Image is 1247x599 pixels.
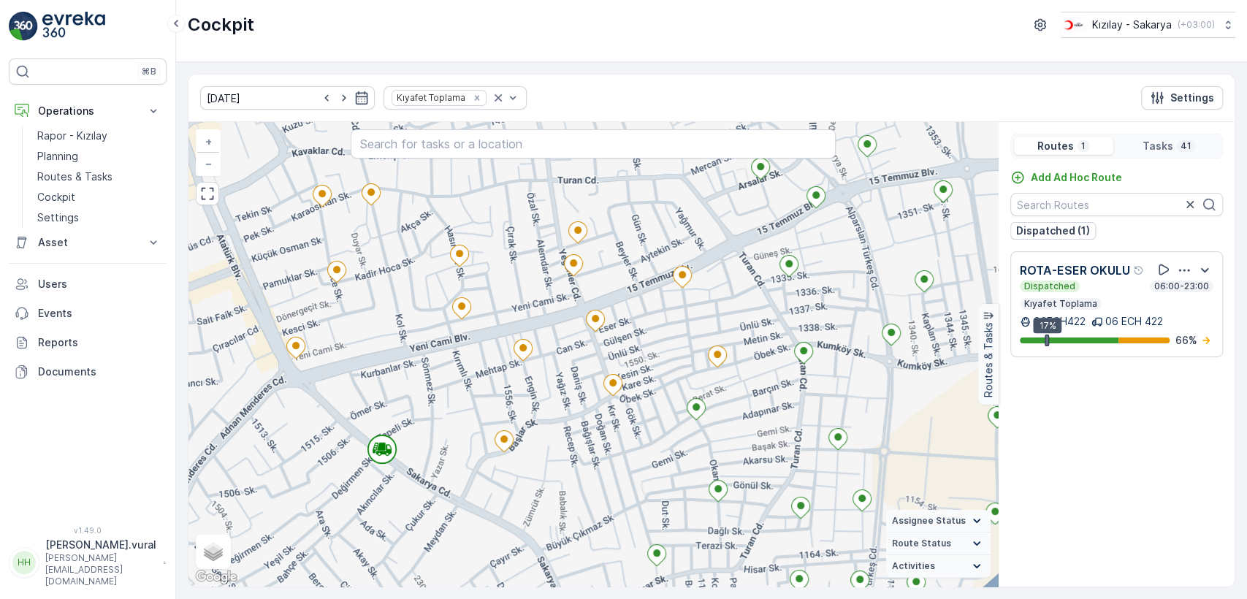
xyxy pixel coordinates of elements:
[9,538,167,587] button: HH[PERSON_NAME].vural[PERSON_NAME][EMAIL_ADDRESS][DOMAIN_NAME]
[31,146,167,167] a: Planning
[351,129,836,159] input: Search for tasks or a location
[392,91,468,104] div: Kıyafet Toplama
[1141,86,1223,110] button: Settings
[197,535,229,568] a: Layers
[1016,224,1090,238] p: Dispatched (1)
[37,210,79,225] p: Settings
[9,228,167,257] button: Asset
[38,306,161,321] p: Events
[31,126,167,146] a: Rapor - Kızılay
[1023,298,1099,310] p: Kıyafet Toplama
[38,365,161,379] p: Documents
[37,190,75,205] p: Cockpit
[9,299,167,328] a: Events
[1175,333,1197,348] p: 66 %
[1179,140,1193,152] p: 41
[192,568,240,587] img: Google
[1034,314,1086,329] p: 06ECH422
[892,515,966,527] span: Assignee Status
[31,207,167,228] a: Settings
[9,328,167,357] a: Reports
[1143,139,1173,153] p: Tasks
[37,169,113,184] p: Routes & Tasks
[197,131,219,153] a: Zoom In
[38,104,137,118] p: Operations
[9,526,167,535] span: v 1.49.0
[886,555,991,578] summary: Activities
[37,149,78,164] p: Planning
[1170,91,1214,105] p: Settings
[142,66,156,77] p: ⌘B
[1092,18,1172,32] p: Kızılay - Sakarya
[892,538,951,549] span: Route Status
[192,568,240,587] a: Open this area in Google Maps (opens a new window)
[37,129,107,143] p: Rapor - Kızılay
[1010,170,1122,185] a: Add Ad Hoc Route
[197,153,219,175] a: Zoom Out
[45,538,156,552] p: [PERSON_NAME].vural
[1061,12,1235,38] button: Kızılay - Sakarya(+03:00)
[1133,264,1145,276] div: Help Tooltip Icon
[1105,314,1163,329] p: 06 ECH 422
[9,270,167,299] a: Users
[1020,262,1130,279] p: ROTA-ESER OKULU
[1023,281,1077,292] p: Dispatched
[205,135,212,148] span: +
[38,277,161,291] p: Users
[38,335,161,350] p: Reports
[1153,281,1210,292] p: 06:00-23:00
[892,560,935,572] span: Activities
[1033,318,1061,334] div: 17%
[469,92,485,104] div: Remove Kıyafet Toplama
[205,157,213,169] span: −
[886,533,991,555] summary: Route Status
[981,323,996,398] p: Routes & Tasks
[1178,19,1215,31] p: ( +03:00 )
[188,13,254,37] p: Cockpit
[1010,222,1096,240] button: Dispatched (1)
[1010,193,1223,216] input: Search Routes
[38,235,137,250] p: Asset
[1080,140,1087,152] p: 1
[1037,139,1074,153] p: Routes
[9,12,38,41] img: logo
[45,552,156,587] p: [PERSON_NAME][EMAIL_ADDRESS][DOMAIN_NAME]
[31,167,167,187] a: Routes & Tasks
[9,357,167,386] a: Documents
[42,12,105,41] img: logo_light-DOdMpM7g.png
[200,86,375,110] input: dd/mm/yyyy
[1031,170,1122,185] p: Add Ad Hoc Route
[31,187,167,207] a: Cockpit
[12,551,36,574] div: HH
[9,96,167,126] button: Operations
[1061,17,1086,33] img: k%C4%B1z%C4%B1lay_DTAvauz.png
[886,510,991,533] summary: Assignee Status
